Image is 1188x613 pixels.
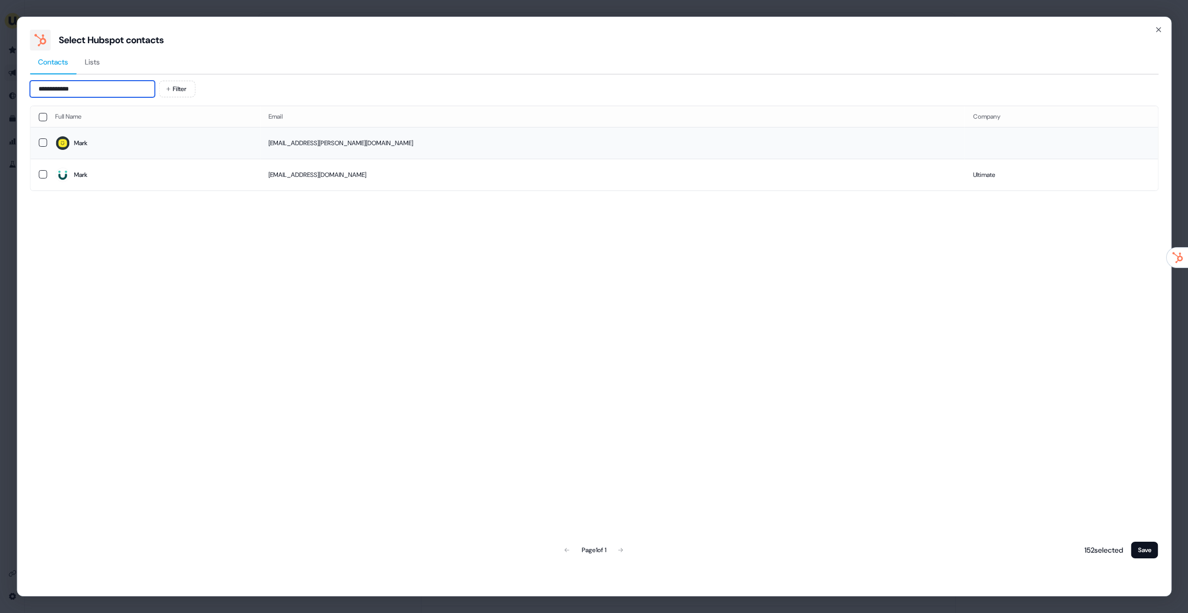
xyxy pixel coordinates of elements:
[1131,542,1158,558] button: Save
[965,159,1158,190] td: Ultimate
[260,106,964,127] th: Email
[59,34,164,46] div: Select Hubspot contacts
[159,81,195,97] button: Filter
[74,170,87,180] div: Mark
[85,57,100,67] span: Lists
[47,106,260,127] th: Full Name
[260,127,964,159] td: [EMAIL_ADDRESS][PERSON_NAME][DOMAIN_NAME]
[260,159,964,190] td: [EMAIL_ADDRESS][DOMAIN_NAME]
[582,545,606,555] div: Page 1 of 1
[38,57,68,67] span: Contacts
[965,106,1158,127] th: Company
[74,138,87,148] div: Mark
[1080,545,1123,555] p: 152 selected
